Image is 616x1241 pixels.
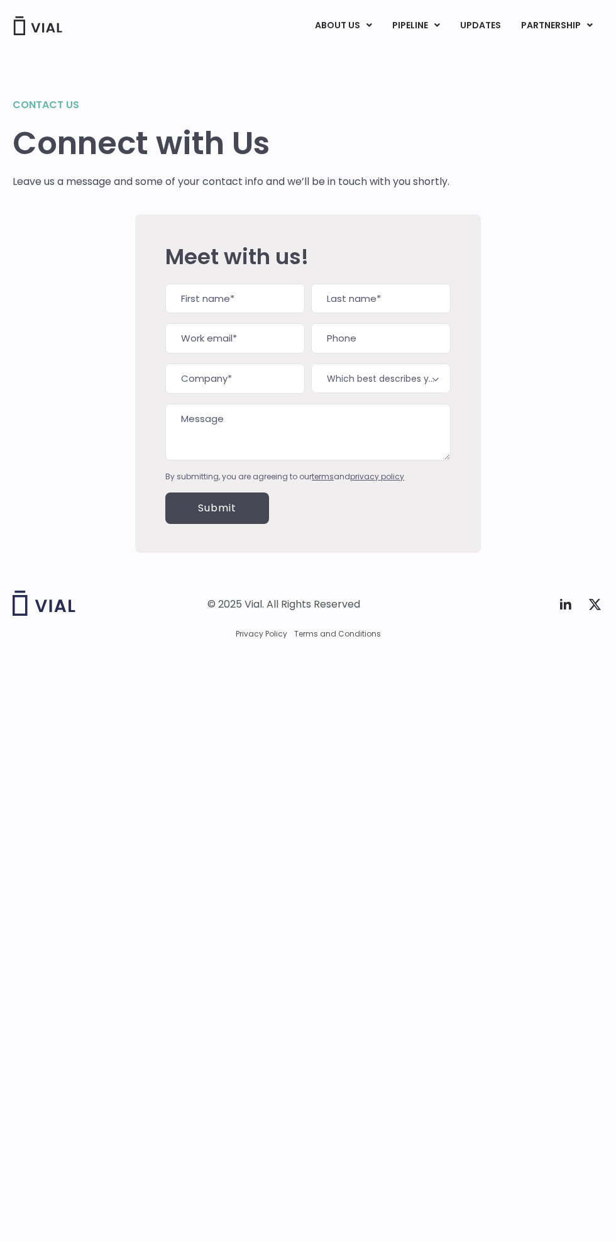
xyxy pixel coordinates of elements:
[13,591,75,616] img: Vial logo wih "Vial" spelled out
[350,471,404,482] a: privacy policy
[450,15,510,36] a: UPDATES
[311,284,451,314] input: Last name*
[311,364,451,393] span: Which best describes you?*
[165,245,451,269] h2: Meet with us!
[165,471,451,482] div: By submitting, you are agreeing to our and
[294,628,381,640] a: Terms and Conditions
[305,15,382,36] a: ABOUT USMenu Toggle
[207,598,360,611] div: © 2025 Vial. All Rights Reserved
[312,471,334,482] a: terms
[13,16,63,35] img: Vial Logo
[13,125,603,162] h1: Connect with Us
[236,628,287,640] a: Privacy Policy
[13,97,603,113] h2: Contact us
[311,323,451,353] input: Phone
[13,174,474,189] p: Leave us a message and some of your contact info and we’ll be in touch with you shortly.
[511,15,603,36] a: PARTNERSHIPMenu Toggle
[165,493,269,524] input: Submit
[165,284,305,314] input: First name*
[165,323,305,353] input: Work email*
[382,15,449,36] a: PIPELINEMenu Toggle
[165,364,305,394] input: Company*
